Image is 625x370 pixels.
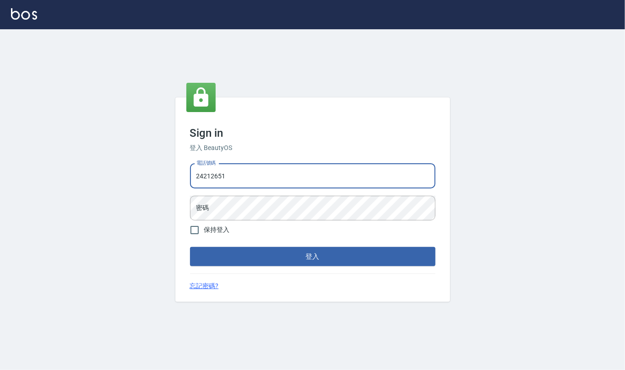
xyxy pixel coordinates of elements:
span: 保持登入 [204,225,230,235]
h3: Sign in [190,127,435,139]
h6: 登入 BeautyOS [190,143,435,153]
label: 電話號碼 [196,160,216,166]
img: Logo [11,8,37,20]
button: 登入 [190,247,435,266]
a: 忘記密碼? [190,281,219,291]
